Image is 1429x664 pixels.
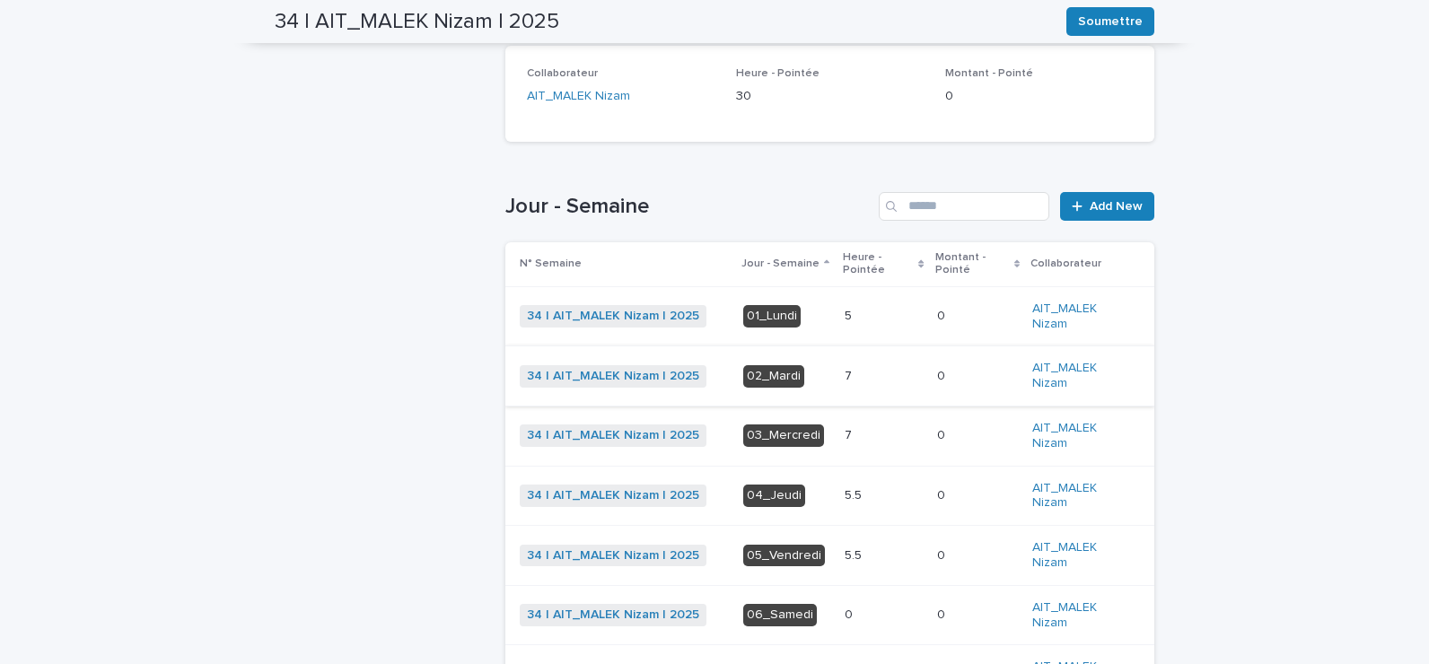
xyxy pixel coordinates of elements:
span: Add New [1090,200,1143,213]
p: Heure - Pointée [843,248,914,281]
div: 01_Lundi [743,305,801,328]
p: 0 [937,485,949,503]
a: 34 | AIT_MALEK Nizam | 2025 [527,369,699,384]
tr: 34 | AIT_MALEK Nizam | 2025 02_Mardi77 00 AIT_MALEK Nizam [505,346,1154,406]
p: N° Semaine [520,254,582,274]
div: 06_Samedi [743,604,817,626]
p: Jour - Semaine [741,254,820,274]
a: 34 | AIT_MALEK Nizam | 2025 [527,488,699,503]
a: Add New [1060,192,1154,221]
p: 0 [937,305,949,324]
p: 0 [845,604,856,623]
p: 5.5 [845,485,865,503]
p: 0 [937,604,949,623]
p: 7 [845,365,855,384]
span: Collaborateur [527,68,598,79]
span: Heure - Pointée [736,68,820,79]
input: Search [879,192,1049,221]
tr: 34 | AIT_MALEK Nizam | 2025 03_Mercredi77 00 AIT_MALEK Nizam [505,406,1154,466]
h2: 34 | AIT_MALEK Nizam | 2025 [275,9,559,35]
div: 04_Jeudi [743,485,805,507]
a: 34 | AIT_MALEK Nizam | 2025 [527,548,699,564]
a: AIT_MALEK Nizam [1032,421,1126,451]
a: AIT_MALEK Nizam [1032,481,1126,511]
a: AIT_MALEK Nizam [527,87,630,106]
a: AIT_MALEK Nizam [1032,361,1126,391]
div: 02_Mardi [743,365,804,388]
p: 30 [736,87,924,106]
p: Montant - Pointé [935,248,1010,281]
h1: Jour - Semaine [505,194,872,220]
p: 0 [937,545,949,564]
tr: 34 | AIT_MALEK Nizam | 2025 05_Vendredi5.55.5 00 AIT_MALEK Nizam [505,526,1154,586]
p: Collaborateur [1030,254,1101,274]
span: Soumettre [1078,13,1143,31]
button: Soumettre [1066,7,1154,36]
a: AIT_MALEK Nizam [1032,600,1126,631]
p: 0 [937,424,949,443]
a: 34 | AIT_MALEK Nizam | 2025 [527,607,699,623]
a: AIT_MALEK Nizam [1032,301,1126,332]
p: 7 [845,424,855,443]
a: AIT_MALEK Nizam [1032,540,1126,571]
tr: 34 | AIT_MALEK Nizam | 2025 01_Lundi55 00 AIT_MALEK Nizam [505,286,1154,346]
p: 5 [845,305,855,324]
span: Montant - Pointé [945,68,1033,79]
tr: 34 | AIT_MALEK Nizam | 2025 04_Jeudi5.55.5 00 AIT_MALEK Nizam [505,466,1154,526]
a: 34 | AIT_MALEK Nizam | 2025 [527,309,699,324]
tr: 34 | AIT_MALEK Nizam | 2025 06_Samedi00 00 AIT_MALEK Nizam [505,585,1154,645]
p: 0 [937,365,949,384]
p: 0 [945,87,1133,106]
a: 34 | AIT_MALEK Nizam | 2025 [527,428,699,443]
p: 5.5 [845,545,865,564]
div: 03_Mercredi [743,424,824,447]
div: 05_Vendredi [743,545,825,567]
